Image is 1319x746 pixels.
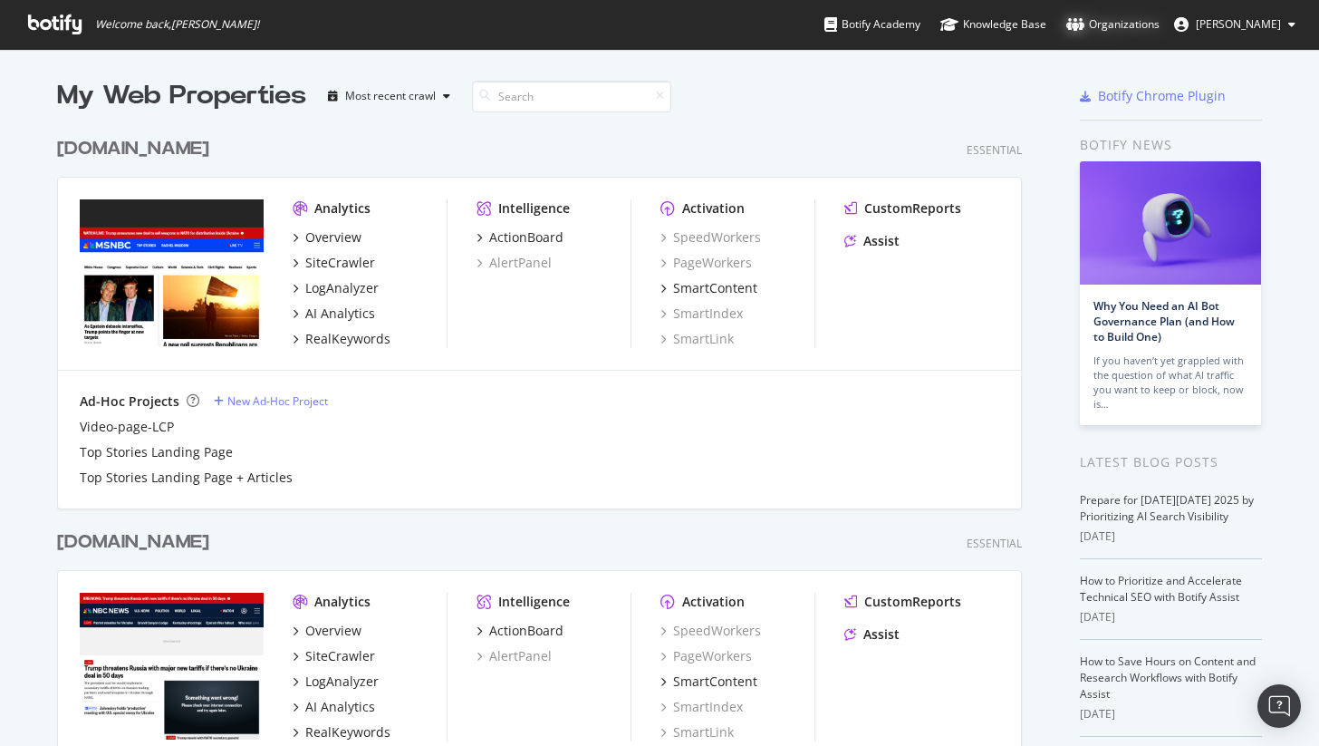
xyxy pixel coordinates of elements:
div: [DATE] [1080,609,1262,625]
a: Overview [293,622,361,640]
div: Activation [682,593,745,611]
div: Essential [967,142,1022,158]
div: CustomReports [864,593,961,611]
a: RealKeywords [293,330,390,348]
a: ActionBoard [477,622,563,640]
div: Intelligence [498,199,570,218]
img: nbcnews.com [80,593,264,740]
a: RealKeywords [293,723,390,741]
div: [DATE] [1080,706,1262,722]
a: How to Save Hours on Content and Research Workflows with Botify Assist [1080,654,1256,702]
div: AI Analytics [305,698,375,716]
div: Analytics [314,593,371,611]
button: [PERSON_NAME] [1160,10,1310,39]
div: AlertPanel [477,254,552,272]
div: Overview [305,622,361,640]
div: [DATE] [1080,528,1262,545]
div: ActionBoard [489,228,563,247]
span: Welcome back, [PERSON_NAME] ! [95,17,259,32]
a: New Ad-Hoc Project [214,393,328,409]
span: Jason Mandragona [1196,16,1281,32]
div: Essential [967,536,1022,551]
img: msnbc.com [80,199,264,346]
div: ActionBoard [489,622,563,640]
div: [DOMAIN_NAME] [57,136,209,162]
div: Assist [863,625,900,644]
a: Top Stories Landing Page + Articles [80,469,293,487]
a: AI Analytics [293,698,375,716]
a: SmartLink [660,330,734,348]
div: Most recent crawl [345,91,436,102]
a: SpeedWorkers [660,228,761,247]
div: Botify Chrome Plugin [1098,87,1226,105]
a: SmartIndex [660,305,743,323]
a: SiteCrawler [293,647,375,665]
a: PageWorkers [660,254,752,272]
div: Organizations [1066,15,1160,34]
div: AI Analytics [305,305,375,323]
div: Ad-Hoc Projects [80,392,179,411]
a: AlertPanel [477,647,552,665]
div: New Ad-Hoc Project [227,393,328,409]
div: Latest Blog Posts [1080,452,1262,472]
a: CustomReports [844,593,961,611]
a: Prepare for [DATE][DATE] 2025 by Prioritizing AI Search Visibility [1080,492,1254,524]
a: SiteCrawler [293,254,375,272]
div: Overview [305,228,361,247]
a: SmartLink [660,723,734,741]
a: LogAnalyzer [293,673,379,691]
div: Botify news [1080,135,1262,155]
a: AI Analytics [293,305,375,323]
div: [DOMAIN_NAME] [57,529,209,556]
a: SmartContent [660,673,757,691]
div: Assist [863,232,900,250]
input: Search [472,81,671,112]
div: Botify Academy [824,15,920,34]
div: Intelligence [498,593,570,611]
div: If you haven’t yet grappled with the question of what AI traffic you want to keep or block, now is… [1093,354,1247,412]
div: RealKeywords [305,723,390,741]
div: Knowledge Base [940,15,1046,34]
a: PageWorkers [660,647,752,665]
img: Why You Need an AI Bot Governance Plan (and How to Build One) [1080,161,1261,285]
a: Assist [844,625,900,644]
a: SmartIndex [660,698,743,716]
div: My Web Properties [57,78,306,114]
a: [DOMAIN_NAME] [57,529,217,556]
div: SiteCrawler [305,254,375,272]
a: CustomReports [844,199,961,218]
div: Open Intercom Messenger [1257,684,1301,728]
button: Most recent crawl [321,82,457,111]
div: SmartContent [673,673,757,691]
a: Why You Need an AI Bot Governance Plan (and How to Build One) [1093,298,1235,344]
a: Video-page-LCP [80,418,174,436]
div: Analytics [314,199,371,218]
div: SiteCrawler [305,647,375,665]
a: Botify Chrome Plugin [1080,87,1226,105]
div: LogAnalyzer [305,279,379,297]
a: Top Stories Landing Page [80,443,233,461]
a: LogAnalyzer [293,279,379,297]
a: Assist [844,232,900,250]
div: SmartContent [673,279,757,297]
div: LogAnalyzer [305,673,379,691]
a: ActionBoard [477,228,563,247]
a: How to Prioritize and Accelerate Technical SEO with Botify Assist [1080,573,1242,605]
div: RealKeywords [305,330,390,348]
div: Activation [682,199,745,218]
div: CustomReports [864,199,961,218]
a: [DOMAIN_NAME] [57,136,217,162]
a: SpeedWorkers [660,622,761,640]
